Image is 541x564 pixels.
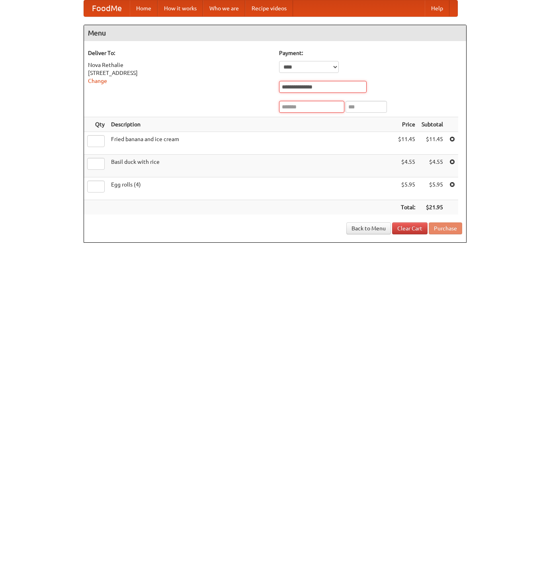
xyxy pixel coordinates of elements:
[245,0,293,16] a: Recipe videos
[108,132,395,155] td: Fried banana and ice cream
[88,69,271,77] div: [STREET_ADDRESS]
[88,61,271,69] div: Nova Rethalie
[425,0,449,16] a: Help
[418,117,446,132] th: Subtotal
[84,0,130,16] a: FoodMe
[108,177,395,200] td: Egg rolls (4)
[130,0,158,16] a: Home
[418,200,446,215] th: $21.95
[84,117,108,132] th: Qty
[418,177,446,200] td: $5.95
[88,49,271,57] h5: Deliver To:
[395,200,418,215] th: Total:
[158,0,203,16] a: How it works
[429,222,462,234] button: Purchase
[108,117,395,132] th: Description
[88,78,107,84] a: Change
[395,117,418,132] th: Price
[392,222,428,234] a: Clear Cart
[346,222,391,234] a: Back to Menu
[395,177,418,200] td: $5.95
[203,0,245,16] a: Who we are
[395,132,418,155] td: $11.45
[395,155,418,177] td: $4.55
[108,155,395,177] td: Basil duck with rice
[418,155,446,177] td: $4.55
[84,25,466,41] h4: Menu
[418,132,446,155] td: $11.45
[279,49,462,57] h5: Payment:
